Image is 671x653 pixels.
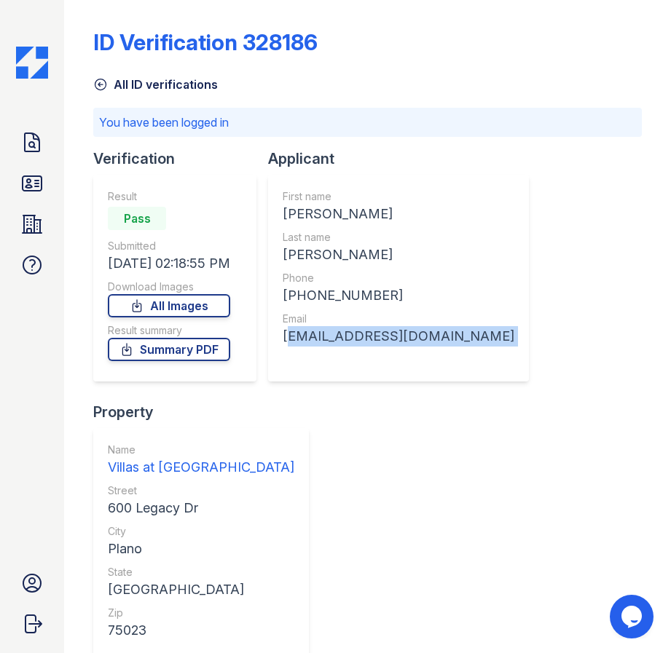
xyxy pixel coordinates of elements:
div: Plano [108,539,294,559]
div: Verification [93,149,268,169]
iframe: chat widget [610,595,656,638]
div: [PHONE_NUMBER] [283,285,514,306]
a: Summary PDF [108,338,230,361]
div: Zip [108,606,294,620]
div: ID Verification 328186 [93,29,318,55]
div: Email [283,312,514,326]
div: Street [108,483,294,498]
div: Name [108,443,294,457]
div: Last name [283,230,514,245]
div: Download Images [108,280,230,294]
div: First name [283,189,514,204]
div: Property [93,402,321,422]
div: Result [108,189,230,204]
p: You have been logged in [99,114,636,131]
a: All ID verifications [93,76,218,93]
div: Result summary [108,323,230,338]
div: [DATE] 02:18:55 PM [108,253,230,274]
div: Pass [108,207,166,230]
div: [GEOGRAPHIC_DATA] [108,579,294,600]
div: Applicant [268,149,541,169]
div: Phone [283,271,514,285]
div: Submitted [108,239,230,253]
div: Villas at [GEOGRAPHIC_DATA] [108,457,294,478]
div: [PERSON_NAME] [283,204,514,224]
a: All Images [108,294,230,317]
div: 75023 [108,620,294,641]
div: State [108,565,294,579]
div: [PERSON_NAME] [283,245,514,265]
div: 600 Legacy Dr [108,498,294,518]
img: CE_Icon_Blue-c292c112584629df590d857e76928e9f676e5b41ef8f769ba2f05ee15b207248.png [16,47,48,79]
a: Name Villas at [GEOGRAPHIC_DATA] [108,443,294,478]
div: [EMAIL_ADDRESS][DOMAIN_NAME] [283,326,514,347]
div: City [108,524,294,539]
